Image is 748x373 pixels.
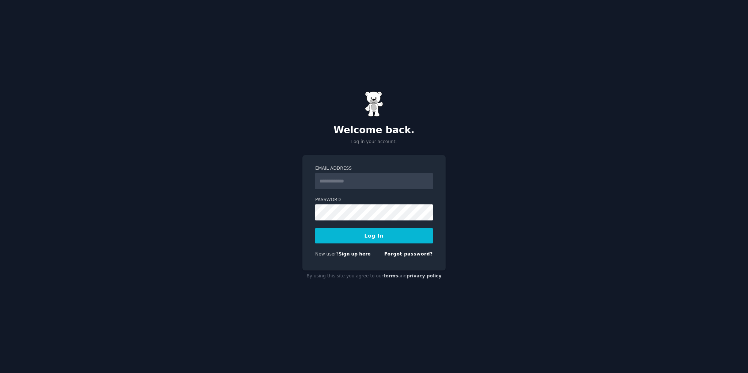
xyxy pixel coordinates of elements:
[302,139,446,145] p: Log in your account.
[302,124,446,136] h2: Welcome back.
[407,273,442,278] a: privacy policy
[365,91,383,117] img: Gummy Bear
[384,251,433,257] a: Forgot password?
[302,270,446,282] div: By using this site you agree to our and
[315,251,339,257] span: New user?
[315,228,433,243] button: Log In
[315,197,433,203] label: Password
[315,165,433,172] label: Email Address
[383,273,398,278] a: terms
[339,251,371,257] a: Sign up here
